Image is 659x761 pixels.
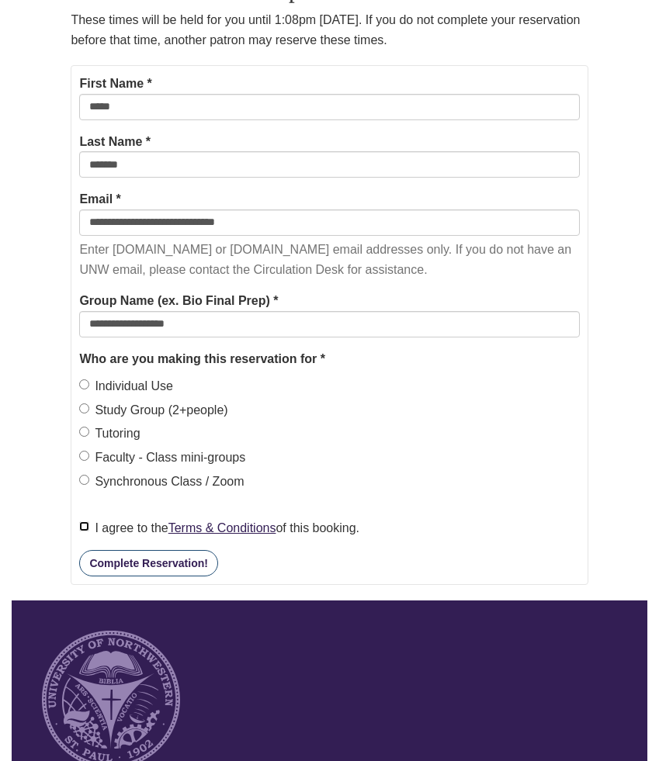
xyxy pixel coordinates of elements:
label: First Name * [79,74,151,94]
label: Study Group (2+people) [79,400,227,420]
legend: Who are you making this reservation for * [79,349,579,369]
p: These times will be held for you until 1:08pm [DATE]. If you do not complete your reservation bef... [71,10,588,50]
input: Individual Use [79,379,89,389]
input: Study Group (2+people) [79,403,89,413]
input: Synchronous Class / Zoom [79,475,89,485]
label: Last Name * [79,132,151,152]
label: Individual Use [79,376,173,396]
input: Tutoring [79,427,89,437]
label: Group Name (ex. Bio Final Prep) * [79,291,278,311]
input: I agree to theTerms & Conditionsof this booking. [79,521,89,531]
label: Tutoring [79,424,140,444]
label: Email * [79,189,120,209]
label: Faculty - Class mini-groups [79,448,245,468]
p: Enter [DOMAIN_NAME] or [DOMAIN_NAME] email addresses only. If you do not have an UNW email, pleas... [79,240,579,279]
button: Complete Reservation! [79,550,217,576]
a: Terms & Conditions [168,521,276,534]
input: Faculty - Class mini-groups [79,451,89,461]
label: I agree to the of this booking. [79,518,359,538]
label: Synchronous Class / Zoom [79,472,244,492]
